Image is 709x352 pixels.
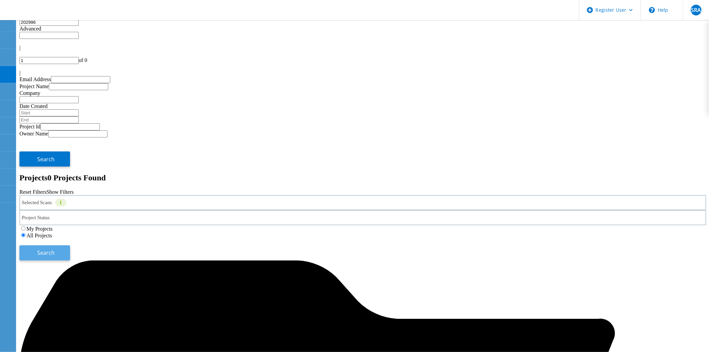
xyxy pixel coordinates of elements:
label: Company [19,90,40,96]
span: Advanced [19,26,41,32]
b: Projects [19,173,48,182]
button: Search [19,152,70,167]
span: Search [38,249,55,256]
label: Project Id [19,124,41,129]
label: Email Address [19,76,51,82]
label: Owner Name [19,131,48,136]
label: All Projects [26,233,52,238]
button: Search [19,245,70,260]
span: SRA [691,7,701,13]
span: 0 Projects Found [48,173,106,182]
div: Selected Scans [19,195,706,210]
div: Project Status [19,210,706,225]
span: of 0 [79,57,87,63]
label: My Projects [26,226,53,232]
label: Date Created [19,103,48,109]
a: Reset Filters [19,189,46,195]
input: Search projects by name, owner, ID, company, etc [19,19,79,26]
div: | [19,70,706,76]
a: Live Optics Dashboard [7,13,79,19]
span: Search [38,156,55,163]
a: Show Filters [46,189,73,195]
input: End [19,116,79,123]
div: 1 [55,199,66,207]
input: Start [19,109,79,116]
div: | [19,45,706,51]
label: Project Name [19,83,49,89]
svg: \n [649,7,655,13]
